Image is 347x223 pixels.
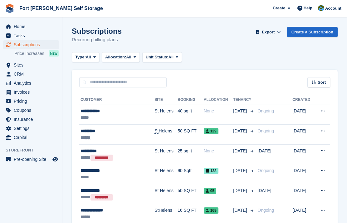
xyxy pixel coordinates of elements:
a: Create a Subscription [287,27,338,37]
span: Type: [75,54,86,60]
td: St Helens [154,105,178,125]
td: 50 SQ FT [178,184,203,204]
span: Pre-opening Site [14,155,51,164]
span: CRM [14,70,51,78]
a: Fort [PERSON_NAME] Self Storage [17,3,105,13]
a: menu [3,88,59,97]
h1: Subscriptions [72,27,122,35]
span: Storefront [6,147,62,153]
td: [DATE] [292,144,314,164]
span: Ongoing [257,208,274,213]
span: Pricing [14,97,51,106]
button: Type: All [72,52,99,62]
span: All [126,54,131,60]
td: St Helens [154,144,178,164]
span: Analytics [14,79,51,87]
a: menu [3,97,59,106]
a: menu [3,106,59,115]
span: Coupons [14,106,51,115]
span: [DATE] [257,148,271,153]
a: Price increases NEW [14,50,59,57]
th: Allocation [204,95,233,105]
a: menu [3,22,59,31]
span: Insurance [14,115,51,124]
img: Alex [318,5,324,11]
span: Capital [14,133,51,142]
td: [DATE] [292,125,314,145]
span: Ongoing [257,108,274,113]
span: Account [325,5,341,12]
span: 129 [204,128,218,134]
td: [DATE] [292,105,314,125]
span: [DATE] [233,148,248,154]
img: stora-icon-8386f47178a22dfd0bd8f6a31ec36ba5ce8667c1dd55bd0f319d3a0aa187defe.svg [5,4,14,13]
span: Export [262,29,275,35]
span: 169 [204,207,218,214]
button: Export [255,27,282,37]
a: menu [3,61,59,69]
span: Ongoing [257,128,274,133]
span: [DATE] [233,128,248,134]
td: 90 Sqft [178,164,203,184]
span: Price increases [14,51,44,57]
td: St Helens [154,184,178,204]
th: Tenancy [233,95,255,105]
a: menu [3,31,59,40]
td: 50 SQ FT [178,125,203,145]
th: Site [154,95,178,105]
td: Helens [154,125,178,145]
p: Recurring billing plans [72,36,122,43]
span: Invoices [14,88,51,97]
a: menu [3,79,59,87]
span: Help [304,5,312,11]
a: menu [3,115,59,124]
span: [DATE] [233,167,248,174]
button: Allocation: All [102,52,140,62]
a: menu [3,133,59,142]
span: [DATE] [233,187,248,194]
a: menu [3,155,59,164]
div: None [204,108,233,114]
a: menu [3,40,59,49]
span: All [86,54,91,60]
span: Tasks [14,31,51,40]
span: Ongoing [257,168,274,173]
span: Unit Status: [146,54,169,60]
a: menu [3,70,59,78]
div: None [204,148,233,154]
span: 128 [204,168,218,174]
td: [DATE] [292,184,314,204]
span: Create [273,5,285,11]
td: St Helens [154,164,178,184]
td: [DATE] [292,164,314,184]
span: [DATE] [233,207,248,214]
span: 95 [204,188,216,194]
td: 25 sq ft [178,144,203,164]
div: NEW [49,50,59,57]
span: Settings [14,124,51,133]
span: Subscriptions [14,40,51,49]
td: 40 sq ft [178,105,203,125]
span: [DATE] [257,188,271,193]
span: Home [14,22,51,31]
span: Sites [14,61,51,69]
span: All [169,54,174,60]
span: Allocation: [105,54,126,60]
a: menu [3,124,59,133]
span: [DATE] [233,108,248,114]
button: Unit Status: All [142,52,182,62]
th: Customer [79,95,154,105]
th: Created [292,95,314,105]
th: Booking [178,95,203,105]
span: Sort [318,79,326,86]
a: Preview store [51,156,59,163]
